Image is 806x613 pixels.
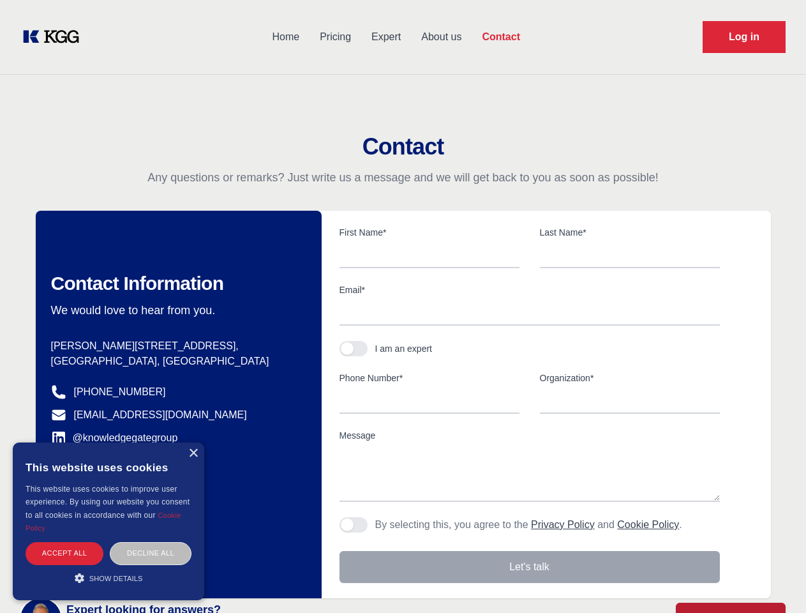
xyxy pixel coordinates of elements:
a: Expert [361,20,411,54]
h2: Contact Information [51,272,301,295]
a: About us [411,20,472,54]
div: Show details [26,571,191,584]
button: Let's talk [340,551,720,583]
label: Last Name* [540,226,720,239]
div: Accept all [26,542,103,564]
p: [PERSON_NAME][STREET_ADDRESS], [51,338,301,354]
a: Contact [472,20,530,54]
span: Show details [89,575,143,582]
span: This website uses cookies to improve user experience. By using our website you consent to all coo... [26,485,190,520]
a: Request Demo [703,21,786,53]
label: Message [340,429,720,442]
a: Pricing [310,20,361,54]
a: Cookie Policy [617,519,679,530]
div: I am an expert [375,342,433,355]
p: We would love to hear from you. [51,303,301,318]
div: Decline all [110,542,191,564]
h2: Contact [15,134,791,160]
a: Home [262,20,310,54]
p: Any questions or remarks? Just write us a message and we will get back to you as soon as possible! [15,170,791,185]
label: Email* [340,284,720,296]
a: [EMAIL_ADDRESS][DOMAIN_NAME] [74,407,247,423]
a: [PHONE_NUMBER] [74,384,166,400]
div: Close [188,449,198,458]
a: KOL Knowledge Platform: Talk to Key External Experts (KEE) [20,27,89,47]
p: By selecting this, you agree to the and . [375,517,682,533]
div: This website uses cookies [26,452,191,483]
label: First Name* [340,226,519,239]
iframe: Chat Widget [742,552,806,613]
p: [GEOGRAPHIC_DATA], [GEOGRAPHIC_DATA] [51,354,301,369]
a: Cookie Policy [26,511,181,532]
a: @knowledgegategroup [51,430,178,446]
label: Phone Number* [340,372,519,384]
a: Privacy Policy [531,519,595,530]
label: Organization* [540,372,720,384]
